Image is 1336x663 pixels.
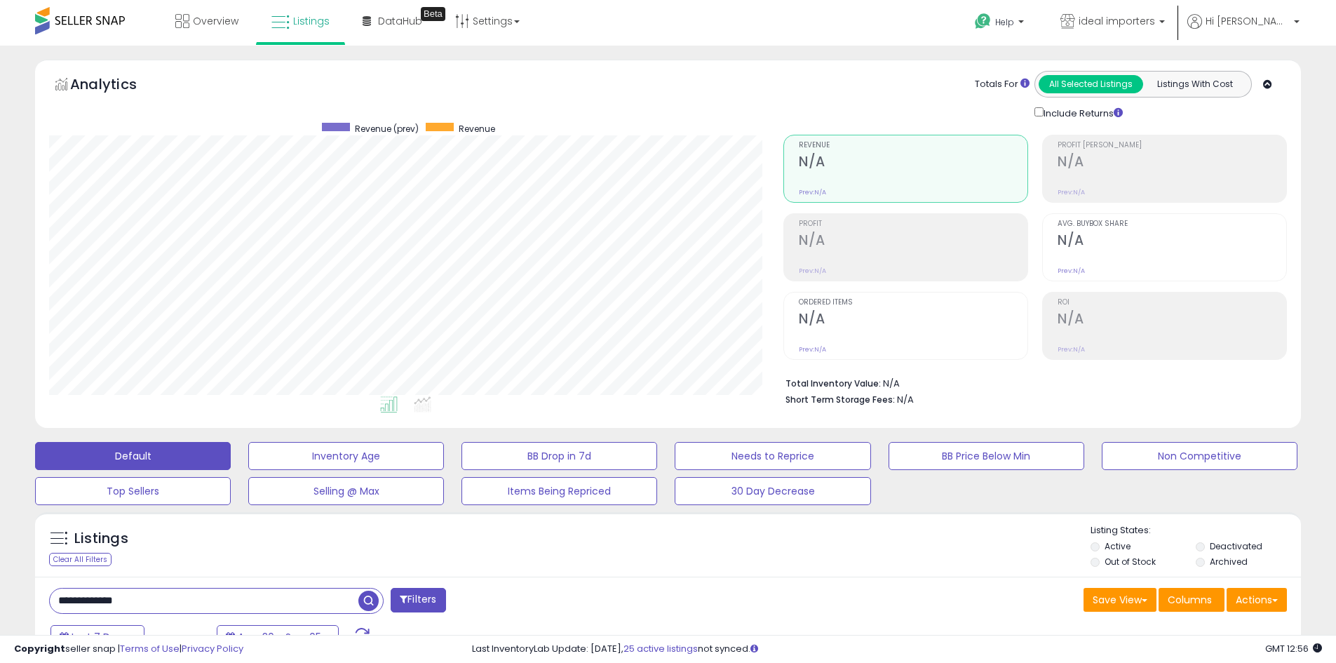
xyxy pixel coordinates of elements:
[1024,105,1140,121] div: Include Returns
[35,442,231,470] button: Default
[974,13,992,30] i: Get Help
[14,642,65,655] strong: Copyright
[459,123,495,135] span: Revenue
[1210,540,1262,552] label: Deactivated
[1058,345,1085,354] small: Prev: N/A
[1265,642,1322,655] span: 2025-09-13 12:56 GMT
[14,643,243,656] div: seller snap | |
[1091,524,1301,537] p: Listing States:
[1058,299,1286,307] span: ROI
[1105,540,1131,552] label: Active
[1039,75,1143,93] button: All Selected Listings
[1210,556,1248,568] label: Archived
[1058,220,1286,228] span: Avg. Buybox Share
[889,442,1084,470] button: BB Price Below Min
[897,393,914,406] span: N/A
[1227,588,1287,612] button: Actions
[799,142,1027,149] span: Revenue
[421,7,445,21] div: Tooltip anchor
[1058,267,1085,275] small: Prev: N/A
[785,377,881,389] b: Total Inventory Value:
[293,14,330,28] span: Listings
[975,78,1030,91] div: Totals For
[182,642,243,655] a: Privacy Policy
[799,311,1027,330] h2: N/A
[623,642,698,655] a: 25 active listings
[799,345,826,354] small: Prev: N/A
[785,394,895,406] b: Short Term Storage Fees:
[1058,311,1286,330] h2: N/A
[1142,75,1247,93] button: Listings With Cost
[391,588,445,612] button: Filters
[1079,14,1155,28] span: ideal importers
[120,642,180,655] a: Terms of Use
[1102,442,1297,470] button: Non Competitive
[472,643,1322,656] div: Last InventoryLab Update: [DATE], not synced.
[799,188,826,196] small: Prev: N/A
[1084,588,1156,612] button: Save View
[1058,188,1085,196] small: Prev: N/A
[238,630,321,644] span: Aug-30 - Sep-05
[461,477,657,505] button: Items Being Repriced
[1105,556,1156,568] label: Out of Stock
[1058,232,1286,251] h2: N/A
[50,625,144,649] button: Last 7 Days
[1159,588,1224,612] button: Columns
[1058,154,1286,173] h2: N/A
[248,442,444,470] button: Inventory Age
[35,477,231,505] button: Top Sellers
[675,442,870,470] button: Needs to Reprice
[799,299,1027,307] span: Ordered Items
[1187,14,1300,46] a: Hi [PERSON_NAME]
[1168,593,1212,607] span: Columns
[675,477,870,505] button: 30 Day Decrease
[72,630,127,644] span: Last 7 Days
[1206,14,1290,28] span: Hi [PERSON_NAME]
[70,74,164,98] h5: Analytics
[74,529,128,549] h5: Listings
[378,14,422,28] span: DataHub
[799,154,1027,173] h2: N/A
[355,123,419,135] span: Revenue (prev)
[799,220,1027,228] span: Profit
[147,631,211,645] span: Compared to:
[193,14,238,28] span: Overview
[785,374,1276,391] li: N/A
[248,477,444,505] button: Selling @ Max
[964,2,1038,46] a: Help
[217,625,339,649] button: Aug-30 - Sep-05
[461,442,657,470] button: BB Drop in 7d
[49,553,112,566] div: Clear All Filters
[995,16,1014,28] span: Help
[799,267,826,275] small: Prev: N/A
[1058,142,1286,149] span: Profit [PERSON_NAME]
[799,232,1027,251] h2: N/A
